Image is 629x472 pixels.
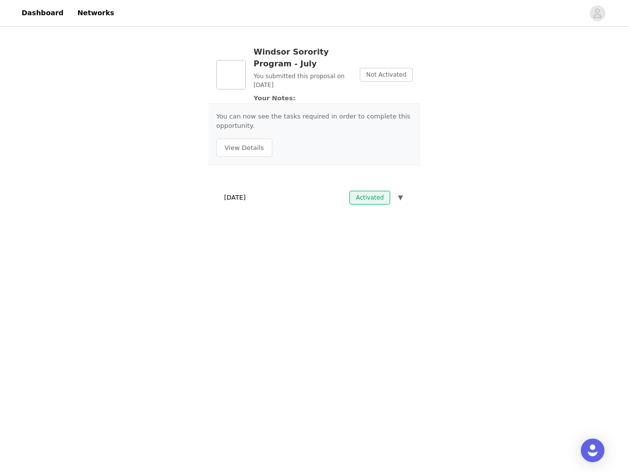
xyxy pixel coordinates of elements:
[360,68,413,82] span: Not Activated
[16,2,69,24] a: Dashboard
[396,191,405,205] button: ▼
[216,187,413,208] div: [DATE]
[254,46,352,70] h3: Windsor Sorority Program - July
[349,191,390,205] span: Activated
[254,93,352,103] p: Your Notes:
[254,72,352,89] p: You submitted this proposal on [DATE]
[216,139,272,157] button: View Details
[593,5,602,21] div: avatar
[216,112,413,131] p: You can now see the tasks required in order to complete this opportunity.
[581,439,604,462] div: Open Intercom Messenger
[398,193,403,203] span: ▼
[71,2,120,24] a: Networks
[216,60,246,89] img: Windsor Sorority Program - July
